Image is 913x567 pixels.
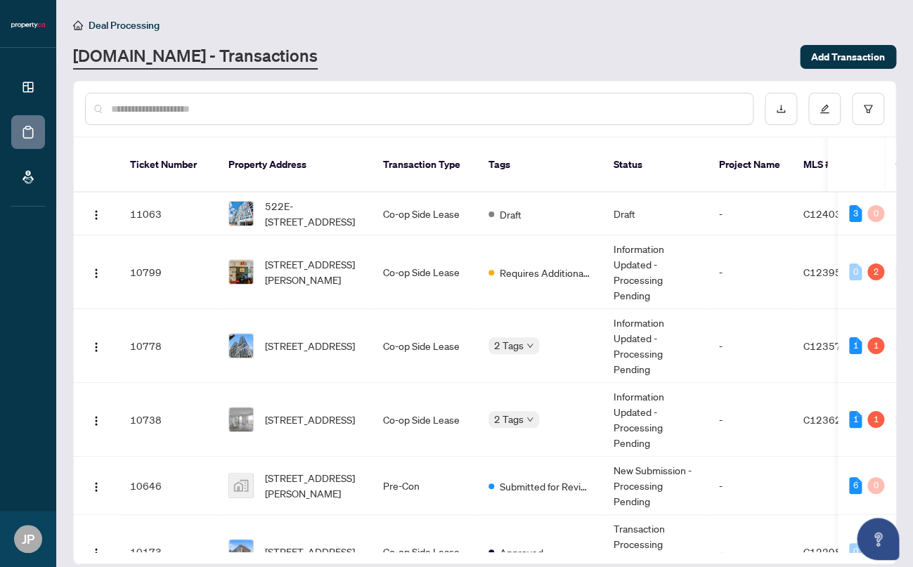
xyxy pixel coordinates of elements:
button: Add Transaction [800,45,896,69]
th: Status [602,138,708,193]
button: Logo [85,408,108,431]
td: Co-op Side Lease [372,235,477,309]
button: filter [852,93,884,125]
span: filter [863,104,873,114]
img: Logo [91,341,102,353]
span: down [526,416,533,423]
td: 10738 [119,383,217,457]
img: Logo [91,415,102,426]
td: Draft [602,193,708,235]
button: Open asap [857,518,899,560]
span: Add Transaction [811,46,885,68]
div: 2 [867,263,884,280]
span: Draft [500,207,522,222]
button: Logo [85,334,108,357]
span: C12403678 [803,207,860,220]
td: Co-op Side Lease [372,193,477,235]
span: JP [22,529,34,549]
td: 10778 [119,309,217,383]
button: download [765,93,797,125]
div: 0 [849,263,862,280]
span: [STREET_ADDRESS] [265,338,355,353]
img: Logo [91,268,102,279]
div: 1 [867,337,884,354]
span: 522E-[STREET_ADDRESS] [265,198,361,229]
img: thumbnail-img [229,202,253,226]
div: 6 [849,477,862,494]
span: [STREET_ADDRESS][PERSON_NAME] [265,470,361,501]
span: Submitted for Review [500,478,591,494]
th: Property Address [217,138,372,193]
td: - [708,193,792,235]
img: thumbnail-img [229,474,253,497]
td: Information Updated - Processing Pending [602,235,708,309]
div: 1 [849,337,862,354]
div: 0 [867,205,884,222]
span: 2 Tags [494,337,524,353]
td: Pre-Con [372,457,477,515]
div: 3 [849,205,862,222]
span: C12298351 [803,545,860,558]
th: Ticket Number [119,138,217,193]
button: edit [808,93,841,125]
th: Tags [477,138,602,193]
td: 11063 [119,193,217,235]
span: [STREET_ADDRESS] [265,544,355,559]
td: - [708,457,792,515]
img: Logo [91,481,102,493]
td: Co-op Side Lease [372,309,477,383]
td: Co-op Side Lease [372,383,477,457]
button: Logo [85,202,108,225]
div: 1 [867,411,884,428]
span: [STREET_ADDRESS] [265,412,355,427]
span: C12395860 [803,266,860,278]
a: [DOMAIN_NAME] - Transactions [73,44,318,70]
span: 2 Tags [494,411,524,427]
img: thumbnail-img [229,334,253,358]
span: Requires Additional Docs [500,265,591,280]
td: 10799 [119,235,217,309]
span: Deal Processing [89,19,160,32]
div: 1 [849,411,862,428]
img: thumbnail-img [229,408,253,431]
td: - [708,235,792,309]
div: 0 [849,543,862,560]
img: Logo [91,209,102,221]
div: 0 [867,477,884,494]
img: thumbnail-img [229,540,253,563]
button: Logo [85,540,108,563]
th: Project Name [708,138,792,193]
button: Logo [85,261,108,283]
button: Logo [85,474,108,497]
img: logo [11,21,45,30]
td: - [708,383,792,457]
td: New Submission - Processing Pending [602,457,708,515]
td: Information Updated - Processing Pending [602,309,708,383]
span: down [526,342,533,349]
th: MLS # [792,138,876,193]
span: download [776,104,786,114]
span: C12362022 [803,413,860,426]
span: Approved [500,545,543,560]
span: home [73,20,83,30]
td: Information Updated - Processing Pending [602,383,708,457]
th: Transaction Type [372,138,477,193]
span: C12357486 [803,339,860,352]
td: 10646 [119,457,217,515]
span: [STREET_ADDRESS][PERSON_NAME] [265,256,361,287]
span: edit [820,104,829,114]
td: - [708,309,792,383]
img: thumbnail-img [229,260,253,284]
img: Logo [91,547,102,559]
